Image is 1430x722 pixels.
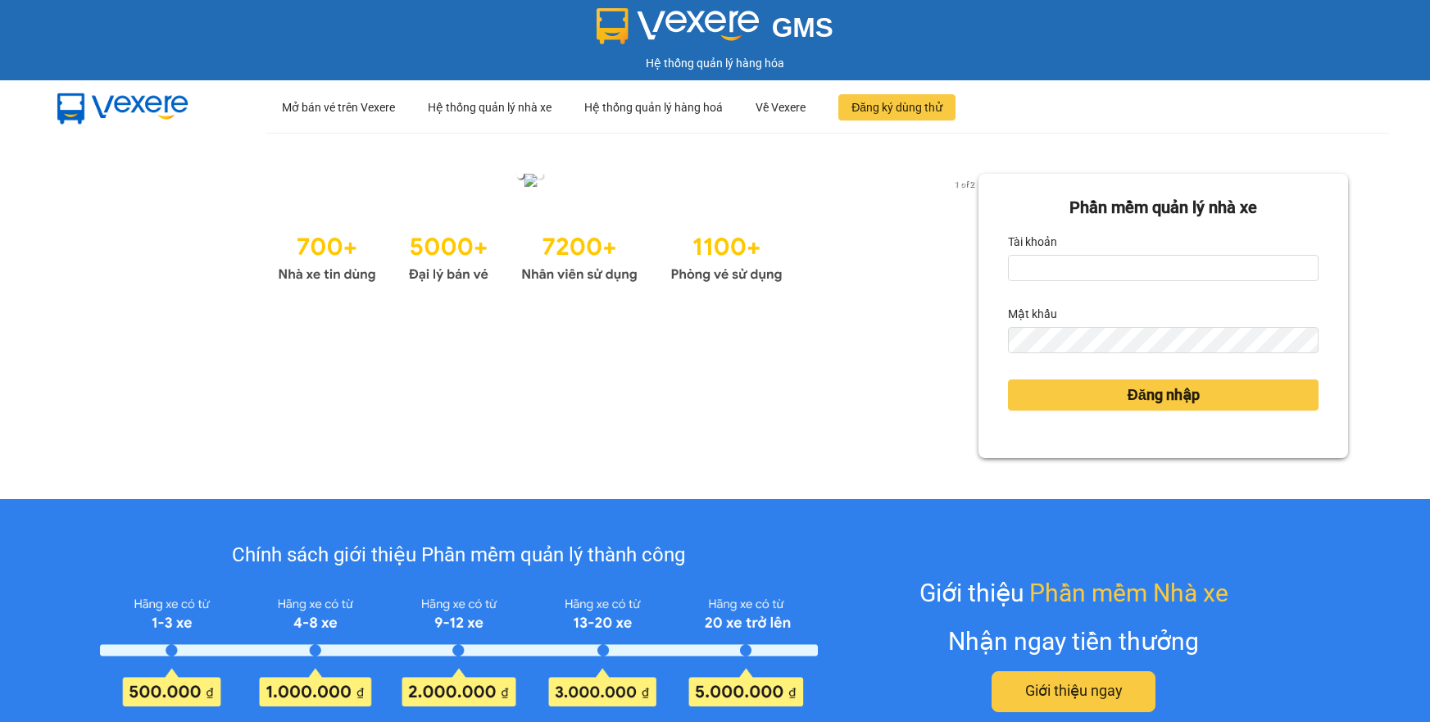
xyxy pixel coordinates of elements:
[517,172,524,179] li: slide item 1
[950,174,978,195] p: 1 of 2
[756,81,806,134] div: Về Vexere
[428,81,552,134] div: Hệ thống quản lý nhà xe
[1008,379,1319,411] button: Đăng nhập
[1025,679,1123,702] span: Giới thiệu ngay
[992,671,1155,712] button: Giới thiệu ngay
[1008,195,1319,220] div: Phần mềm quản lý nhà xe
[584,81,723,134] div: Hệ thống quản lý hàng hoá
[41,80,205,134] img: mbUUG5Q.png
[537,172,543,179] li: slide item 2
[772,12,833,43] span: GMS
[100,540,817,571] div: Chính sách giới thiệu Phần mềm quản lý thành công
[1008,327,1319,353] input: Mật khẩu
[956,174,978,192] button: next slide / item
[1029,574,1228,612] span: Phần mềm Nhà xe
[4,54,1426,72] div: Hệ thống quản lý hàng hóa
[948,622,1199,661] div: Nhận ngay tiền thưởng
[1008,255,1319,281] input: Tài khoản
[919,574,1228,612] div: Giới thiệu
[1008,301,1057,327] label: Mật khẩu
[278,225,783,287] img: Statistics.png
[1128,384,1200,406] span: Đăng nhập
[82,174,105,192] button: previous slide / item
[597,25,833,38] a: GMS
[282,81,395,134] div: Mở bán vé trên Vexere
[851,98,942,116] span: Đăng ký dùng thử
[100,592,817,706] img: policy-intruduce-detail.png
[1008,229,1057,255] label: Tài khoản
[838,94,956,120] button: Đăng ký dùng thử
[597,8,759,44] img: logo 2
